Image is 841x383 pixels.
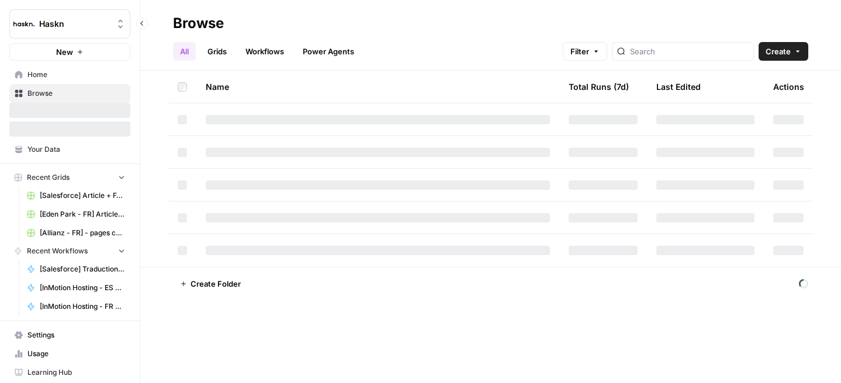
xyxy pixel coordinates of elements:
[9,65,130,84] a: Home
[27,349,125,359] span: Usage
[238,42,291,61] a: Workflows
[570,46,589,57] span: Filter
[9,344,130,363] a: Usage
[569,71,629,103] div: Total Runs (7d)
[9,43,130,61] button: New
[13,13,34,34] img: Haskn Logo
[27,330,125,340] span: Settings
[27,69,125,80] span: Home
[27,88,125,99] span: Browse
[22,297,130,316] a: [InMotion Hosting - FR 🇫🇷] - article de blog 2000 mots
[9,140,130,159] a: Your Data
[56,46,73,58] span: New
[27,367,125,378] span: Learning Hub
[630,46,749,57] input: Search
[40,209,125,220] span: [Eden Park - FR] Article de blog - 1000 mots
[773,71,804,103] div: Actions
[9,363,130,382] a: Learning Hub
[40,190,125,201] span: [Salesforce] Article + FAQ + Posts RS / Opti
[563,42,607,61] button: Filter
[9,242,130,260] button: Recent Workflows
[206,71,550,103] div: Name
[9,84,130,103] a: Browse
[40,264,125,274] span: [Salesforce] Traduction optimisation + FAQ + Post RS
[22,205,130,224] a: [Eden Park - FR] Article de blog - 1000 mots
[173,274,248,293] button: Create Folder
[40,228,125,238] span: [Allianz - FR] - pages conseil + FAQ
[9,169,130,186] button: Recent Grids
[296,42,361,61] a: Power Agents
[27,172,70,183] span: Recent Grids
[656,71,701,103] div: Last Edited
[200,42,234,61] a: Grids
[27,144,125,155] span: Your Data
[40,301,125,312] span: [InMotion Hosting - FR 🇫🇷] - article de blog 2000 mots
[40,283,125,293] span: [InMotion Hosting - ES 🇪🇸] - article de blog 2000 mots
[27,246,88,256] span: Recent Workflows
[39,18,110,30] span: Haskn
[22,224,130,242] a: [Allianz - FR] - pages conseil + FAQ
[191,278,241,290] span: Create Folder
[766,46,791,57] span: Create
[9,326,130,344] a: Settings
[22,186,130,205] a: [Salesforce] Article + FAQ + Posts RS / Opti
[173,42,196,61] a: All
[173,14,224,33] div: Browse
[22,260,130,278] a: [Salesforce] Traduction optimisation + FAQ + Post RS
[759,42,808,61] button: Create
[22,278,130,297] a: [InMotion Hosting - ES 🇪🇸] - article de blog 2000 mots
[9,9,130,39] button: Workspace: Haskn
